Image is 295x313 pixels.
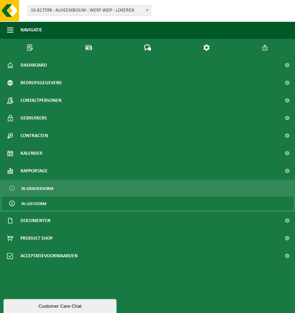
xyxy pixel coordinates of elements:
a: In grafiekvorm [2,182,293,195]
span: Product Shop [20,229,53,247]
span: Dashboard [20,56,47,74]
span: Documenten [20,212,50,229]
span: Navigatie [20,21,42,39]
span: Rapportage [20,162,48,180]
span: Acceptatievoorwaarden [20,247,78,265]
span: Contactpersonen [20,92,61,109]
span: Contracten [20,127,48,145]
span: In lijstvorm [22,197,46,210]
span: 10-817598 - ALHEEMBOUW - WERF WDP - LOKEREN [28,5,151,16]
span: In grafiekvorm [22,182,53,195]
a: In lijstvorm [2,197,293,210]
iframe: chat widget [4,297,118,313]
span: 10-817598 - ALHEEMBOUW - WERF WDP - LOKEREN [28,6,151,16]
span: Kalender [20,145,42,162]
span: Bedrijfsgegevens [20,74,62,92]
span: Gebruikers [20,109,47,127]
